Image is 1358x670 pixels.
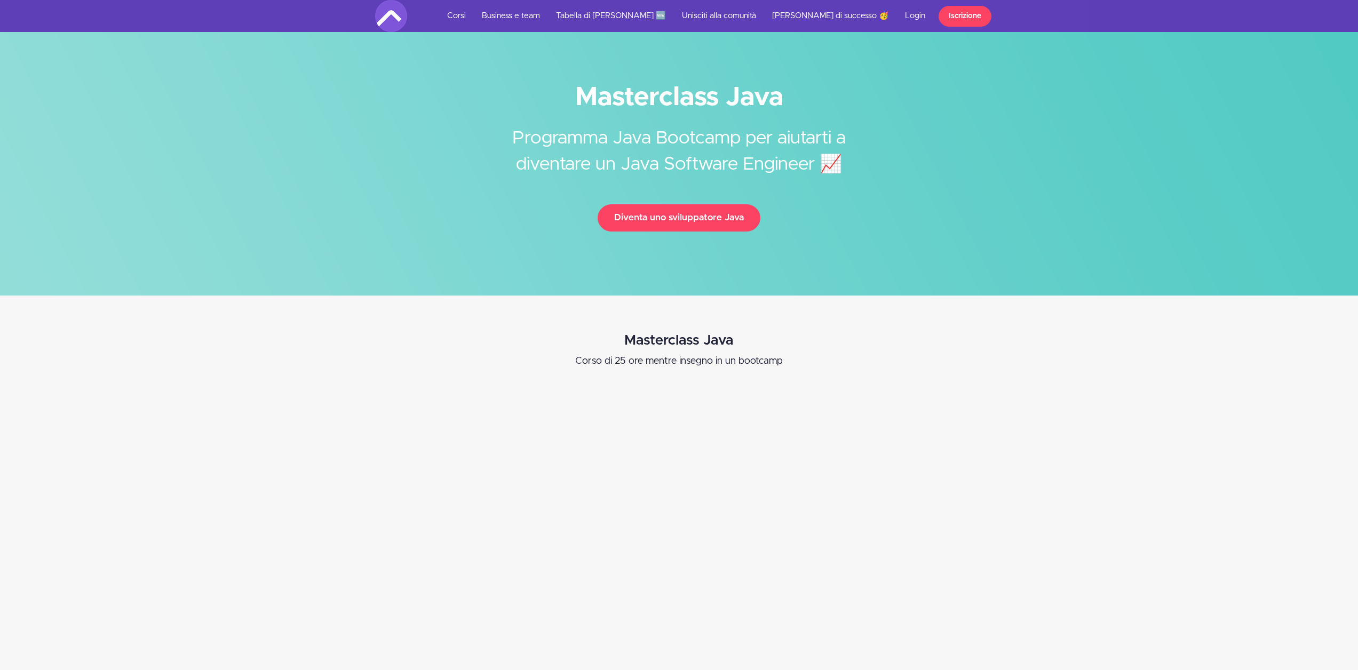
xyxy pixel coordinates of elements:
[447,12,466,20] font: Corsi
[939,6,991,27] a: Iscrizione
[512,129,846,173] font: Programma Java Bootcamp per aiutarti a diventare un Java Software Engineer 📈
[949,13,981,20] font: Iscrizione
[556,12,666,20] font: Tabella di [PERSON_NAME] 🆕
[598,204,760,232] button: Diventa uno sviluppatore Java
[482,12,540,20] font: Business e team
[624,333,733,347] font: Masterclass Java
[772,12,889,20] font: [PERSON_NAME] di successo 🥳
[575,356,783,366] font: Corso di 25 ore mentre insegno in un bootcamp
[614,213,744,222] font: Diventa uno sviluppatore Java
[905,12,925,20] font: Login
[575,84,783,110] font: Masterclass Java
[682,12,756,20] font: Unisciti alla comunità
